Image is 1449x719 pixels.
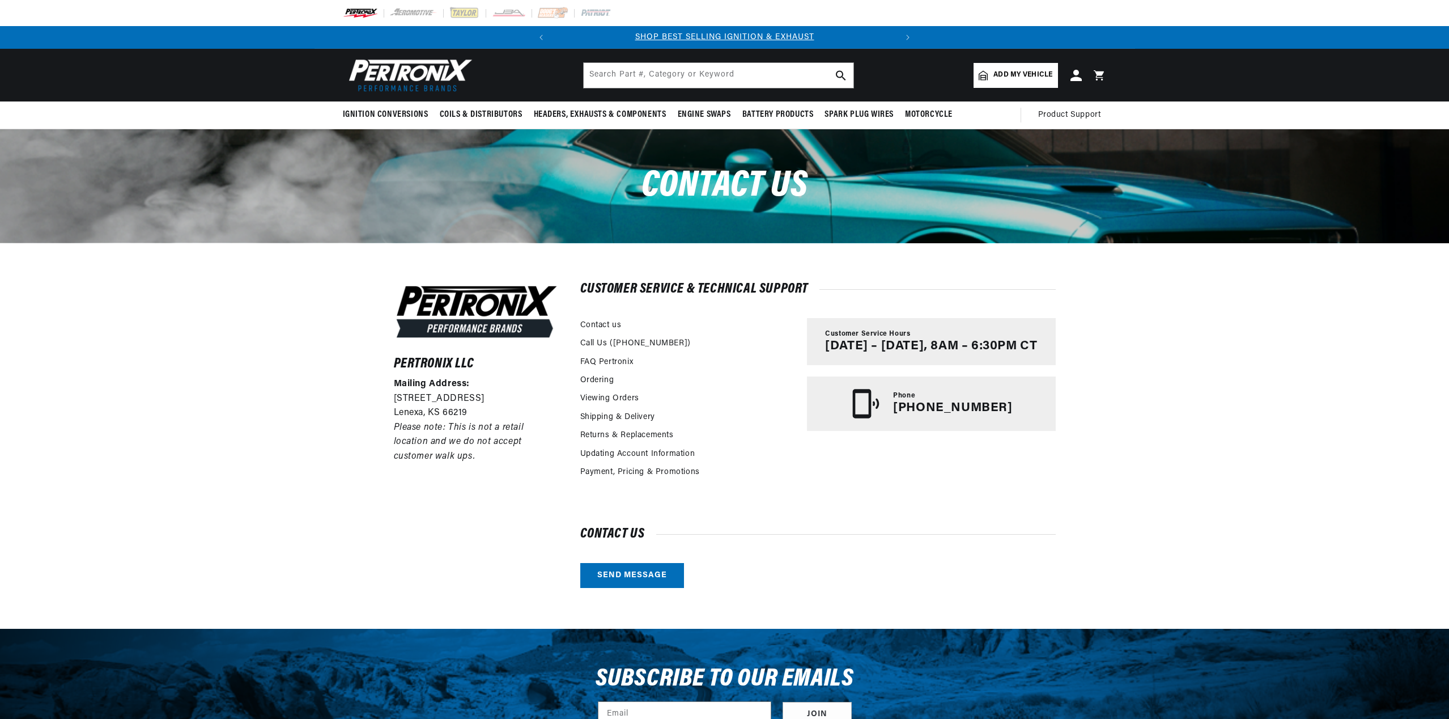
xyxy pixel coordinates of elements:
a: Viewing Orders [580,392,639,405]
span: Battery Products [742,109,814,121]
span: Product Support [1038,109,1101,121]
div: 1 of 2 [553,31,896,44]
a: Shipping & Delivery [580,411,655,424]
a: Call Us ([PHONE_NUMBER]) [580,337,691,350]
span: Motorcycle [905,109,953,121]
em: Please note: This is not a retail location and we do not accept customer walk ups. [394,423,524,461]
h3: Subscribe to our emails [596,669,854,690]
span: Customer Service Hours [825,329,910,339]
a: Add my vehicle [974,63,1057,88]
p: [STREET_ADDRESS] [394,392,559,407]
a: FAQ Pertronix [580,356,634,369]
strong: Mailing Address: [394,379,470,388]
div: Announcement [553,31,896,44]
a: Updating Account Information [580,448,695,460]
summary: Ignition Conversions [343,101,434,128]
span: Phone [893,391,915,401]
summary: Engine Swaps [672,101,737,128]
a: Send message [580,563,684,589]
span: Add my vehicle [993,70,1052,81]
p: Lenexa, KS 66219 [394,406,559,421]
a: Returns & Replacements [580,429,674,442]
summary: Battery Products [737,101,819,128]
summary: Coils & Distributors [434,101,528,128]
p: [PHONE_NUMBER] [893,401,1012,416]
input: Search Part #, Category or Keyword [584,63,853,88]
summary: Spark Plug Wires [819,101,899,128]
summary: Headers, Exhausts & Components [528,101,672,128]
h2: Customer Service & Technical Support [580,284,1056,295]
a: Phone [PHONE_NUMBER] [807,377,1055,431]
a: Payment, Pricing & Promotions [580,466,700,479]
summary: Motorcycle [899,101,958,128]
a: Ordering [580,374,614,387]
a: SHOP BEST SELLING IGNITION & EXHAUST [635,33,814,41]
slideshow-component: Translation missing: en.sections.announcements.announcement_bar [315,26,1135,49]
p: [DATE] – [DATE], 8AM – 6:30PM CT [825,339,1037,354]
button: Translation missing: en.sections.announcements.previous_announcement [530,26,553,49]
summary: Product Support [1038,101,1107,129]
span: Spark Plug Wires [825,109,894,121]
h6: Pertronix LLC [394,358,559,370]
img: Pertronix [343,56,473,95]
span: Coils & Distributors [440,109,522,121]
button: Translation missing: en.sections.announcements.next_announcement [896,26,919,49]
button: search button [828,63,853,88]
span: Contact us [641,168,808,205]
span: Engine Swaps [678,109,731,121]
h2: Contact us [580,528,1056,540]
a: Contact us [580,319,622,332]
span: Headers, Exhausts & Components [534,109,666,121]
span: Ignition Conversions [343,109,428,121]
